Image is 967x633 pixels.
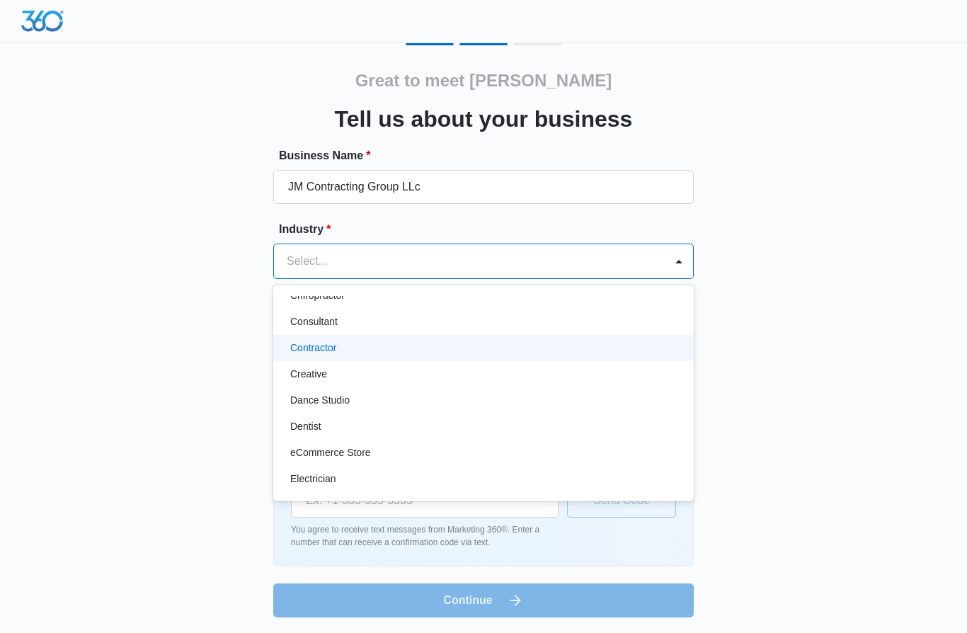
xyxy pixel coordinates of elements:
h2: Great to meet [PERSON_NAME] [355,68,612,93]
p: Creative [290,367,327,382]
label: Business Name [279,147,699,164]
p: Electrician [290,472,336,486]
p: Dance Studio [290,393,350,408]
p: Chiropractor [290,288,345,303]
p: Consultant [290,314,338,329]
p: Contractor [290,341,336,355]
h3: Tell us about your business [335,102,633,136]
p: eCommerce Store [290,445,371,460]
label: Industry [279,221,699,238]
p: Dentist [290,419,321,434]
p: You agree to receive text messages from Marketing 360®. Enter a number that can receive a confirm... [291,523,559,549]
input: e.g. Jane's Plumbing [273,170,694,204]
